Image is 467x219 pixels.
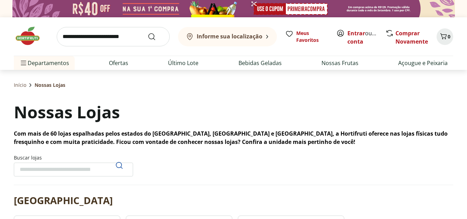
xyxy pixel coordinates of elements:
a: Entrar [347,29,365,37]
p: Com mais de 60 lojas espalhadas pelos estados do [GEOGRAPHIC_DATA], [GEOGRAPHIC_DATA] e [GEOGRAPH... [14,129,453,146]
input: search [57,27,170,46]
b: Informe sua localização [197,33,262,40]
span: 0 [448,33,450,40]
a: Comprar Novamente [395,29,428,45]
a: Meus Favoritos [285,30,328,44]
button: Informe sua localização [178,27,277,46]
a: Açougue e Peixaria [398,59,448,67]
a: Ofertas [109,59,128,67]
label: Buscar lojas [14,154,133,176]
img: Hortifruti [14,26,48,46]
span: Departamentos [19,55,69,71]
input: Buscar lojasPesquisar [14,163,133,176]
button: Pesquisar [111,157,128,174]
h1: Nossas Lojas [14,100,120,124]
a: Nossas Frutas [321,59,358,67]
a: Criar conta [347,29,385,45]
h2: [GEOGRAPHIC_DATA] [14,193,113,207]
span: Meus Favoritos [296,30,328,44]
span: ou [347,29,378,46]
button: Menu [19,55,28,71]
button: Carrinho [437,28,453,45]
span: Nossas Lojas [35,82,65,89]
a: Bebidas Geladas [239,59,282,67]
a: Início [14,82,26,89]
button: Submit Search [148,33,164,41]
a: Último Lote [168,59,198,67]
